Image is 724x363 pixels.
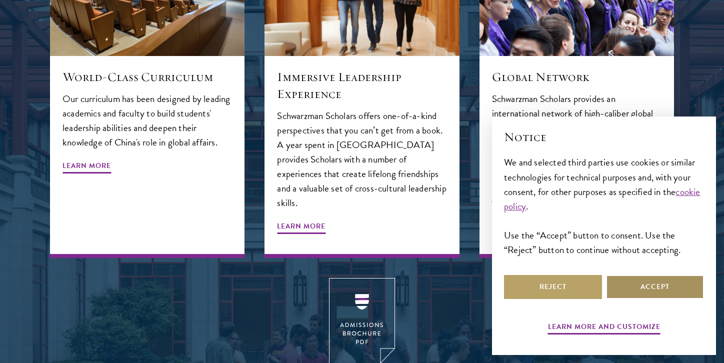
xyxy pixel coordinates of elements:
[504,155,704,256] div: We and selected third parties use cookies or similar technologies for technical purposes and, wit...
[277,68,446,102] h5: Immersive Leadership Experience
[504,128,704,145] h2: Notice
[277,220,325,235] span: Learn More
[62,91,232,149] p: Our curriculum has been designed by leading academics and faculty to build students' leadership a...
[606,275,704,299] button: Accept
[504,184,700,213] a: cookie policy
[492,68,661,85] h5: Global Network
[548,320,660,336] button: Learn more and customize
[504,275,602,299] button: Reject
[62,159,111,175] span: Learn More
[62,68,232,85] h5: World-Class Curriculum
[277,108,446,210] p: Schwarzman Scholars offers one-of-a-kind perspectives that you can’t get from a book. A year spen...
[492,91,661,178] p: Schwarzman Scholars provides an international network of high-caliber global leaders, academics a...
